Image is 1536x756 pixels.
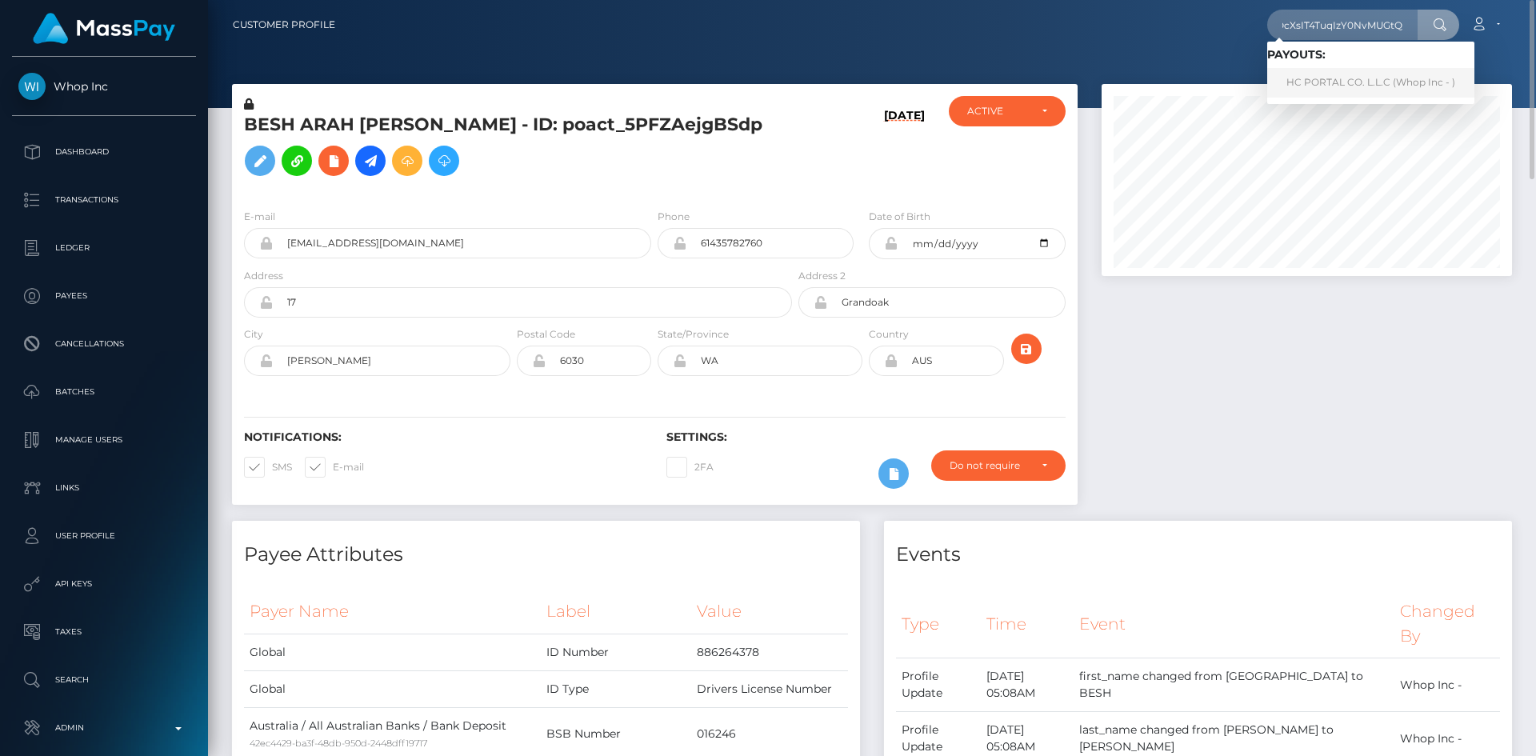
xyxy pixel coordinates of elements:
label: SMS [244,457,292,478]
label: City [244,327,263,342]
th: Time [981,590,1074,658]
p: Manage Users [18,428,190,452]
input: Search... [1267,10,1418,40]
a: Cancellations [12,324,196,364]
a: Payees [12,276,196,316]
p: Links [18,476,190,500]
label: 2FA [666,457,714,478]
p: Batches [18,380,190,404]
a: API Keys [12,564,196,604]
button: ACTIVE [949,96,1066,126]
div: Do not require [950,459,1029,472]
a: Batches [12,372,196,412]
a: Dashboard [12,132,196,172]
p: User Profile [18,524,190,548]
a: HC PORTAL CO. L.L.C (Whop Inc - ) [1267,68,1474,98]
h6: [DATE] [884,109,925,190]
a: Admin [12,708,196,748]
a: Transactions [12,180,196,220]
p: Dashboard [18,140,190,164]
td: [DATE] 05:08AM [981,658,1074,712]
h6: Notifications: [244,430,642,444]
p: Transactions [18,188,190,212]
p: Cancellations [18,332,190,356]
h5: BESH ARAH [PERSON_NAME] - ID: poact_5PFZAejgBSdp [244,113,783,184]
th: Value [691,590,848,634]
label: Country [869,327,909,342]
td: 886264378 [691,634,848,670]
span: Whop Inc [12,79,196,94]
td: Profile Update [896,658,981,712]
td: ID Number [541,634,691,670]
a: Ledger [12,228,196,268]
label: Address [244,269,283,283]
label: E-mail [305,457,364,478]
h6: Payouts: [1267,48,1474,62]
h6: Settings: [666,430,1065,444]
p: Admin [18,716,190,740]
h4: Events [896,541,1500,569]
small: 42ec4429-ba3f-48db-950d-2448dff19717 [250,738,427,749]
img: Whop Inc [18,73,46,100]
td: Global [244,670,541,707]
p: API Keys [18,572,190,596]
a: Initiate Payout [355,146,386,176]
th: Changed By [1394,590,1500,658]
label: State/Province [658,327,729,342]
td: ID Type [541,670,691,707]
label: Phone [658,210,690,224]
div: ACTIVE [967,105,1029,118]
a: Manage Users [12,420,196,460]
p: Ledger [18,236,190,260]
td: Global [244,634,541,670]
a: User Profile [12,516,196,556]
a: Taxes [12,612,196,652]
a: Customer Profile [233,8,335,42]
a: Search [12,660,196,700]
label: Date of Birth [869,210,930,224]
td: Drivers License Number [691,670,848,707]
th: Type [896,590,981,658]
th: Label [541,590,691,634]
label: E-mail [244,210,275,224]
label: Address 2 [798,269,846,283]
p: Search [18,668,190,692]
td: first_name changed from [GEOGRAPHIC_DATA] to BESH [1074,658,1394,712]
td: Whop Inc - [1394,658,1500,712]
th: Payer Name [244,590,541,634]
p: Taxes [18,620,190,644]
label: Postal Code [517,327,575,342]
a: Links [12,468,196,508]
p: Payees [18,284,190,308]
img: MassPay Logo [33,13,175,44]
th: Event [1074,590,1394,658]
h4: Payee Attributes [244,541,848,569]
button: Do not require [931,450,1066,481]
